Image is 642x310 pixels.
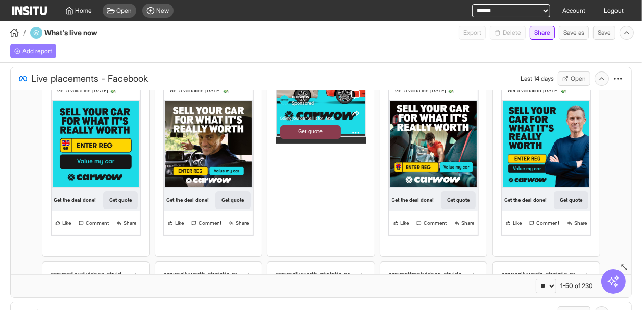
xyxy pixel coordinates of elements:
[504,197,547,203] div: Get the deal done!
[554,191,588,209] button: Get quote
[441,191,476,209] button: Get quote
[236,219,249,227] span: Share
[166,197,209,203] div: Get the deal done!
[459,26,486,40] span: Can currently only export from Insights reports.
[62,219,71,227] span: Like
[276,270,354,278] h2: ccn:reallyworth_cf:static_prs:none_cta:getquote_ms
[22,47,52,55] span: Add report
[163,270,241,278] h2: ccn:reallyworth_cf:static_prs:none_cta:getquote_ms
[459,26,486,40] button: Export
[23,28,26,38] span: /
[574,219,587,227] span: Share
[388,270,466,278] h2: ccn:mattmofvideos_cf:video_prs:matt_cta:getquote_msg:co
[392,197,434,203] div: Get the deal done!
[10,44,56,58] div: Add a report to get started
[163,270,241,285] div: ccn:reallyworth_cf:static_prs:none_cta:getquote_msg:value_hk:valuemycar_dur:na_f:1x1+9x16_ct:regbox
[276,270,354,285] div: ccn:reallyworth_cf:static_prs:none_cta:getquote_msg:value_hk:valuemycar_dur:na_f:1x1+9x16_ct:regbox
[501,270,579,285] div: ccn:reallyworth_cf:static_prs:matt_cta:getquote_msg:value_hk:valuemycar_dur:na_f:1x1+9x16_ct:regbox
[559,26,589,40] button: Save as
[490,26,526,40] button: Delete
[86,219,109,227] span: Comment
[280,116,341,122] div: Selling your car? Sell it for...More
[558,71,590,86] button: Open
[292,101,314,106] span: Sponsored
[215,191,250,209] button: Get quote
[424,219,447,227] span: Comment
[521,75,554,83] div: Last 14 days
[593,26,615,40] button: Save
[30,27,125,39] div: What's live now
[536,219,559,227] span: Comment
[12,6,47,15] img: Logo
[513,219,522,227] span: Like
[103,191,138,209] button: Get quote
[44,28,125,38] h4: What's live now
[280,95,289,105] img: carwow
[51,270,129,278] h2: ccn:moflowfivideos_cf:video_prs:ollie_cta:getquote_msg:urg
[8,27,26,39] button: /
[76,7,92,15] span: Home
[10,44,56,58] button: Add report
[280,125,341,139] div: Get quote
[124,219,136,227] span: Share
[51,270,129,285] div: ccn:moflowfivideos_cf:video_prs:ollie_cta:getquote_msg:urgency_hk:top5-sellingwell_dur:30_f:1x1+9...
[157,7,169,15] span: New
[501,270,579,278] h2: ccn:reallyworth_cf:static_prs:matt_cta:getquote_ms
[560,282,593,290] div: 1-50 of 230
[31,71,148,86] span: Live placements - Facebook
[461,219,474,227] span: Share
[530,26,555,40] button: Share
[117,7,132,15] span: Open
[54,197,96,203] div: Get the deal done!
[292,93,310,99] span: carwow
[175,219,184,227] span: Like
[199,219,221,227] span: Comment
[401,219,409,227] span: Like
[388,270,466,285] div: ccn:mattmofvideos_cf:video_prs:matt_cta:getquote_msg:convenience_hk:lifechanging_dur:15_f:1x1+9x1...
[490,26,526,40] span: You cannot delete a preset report.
